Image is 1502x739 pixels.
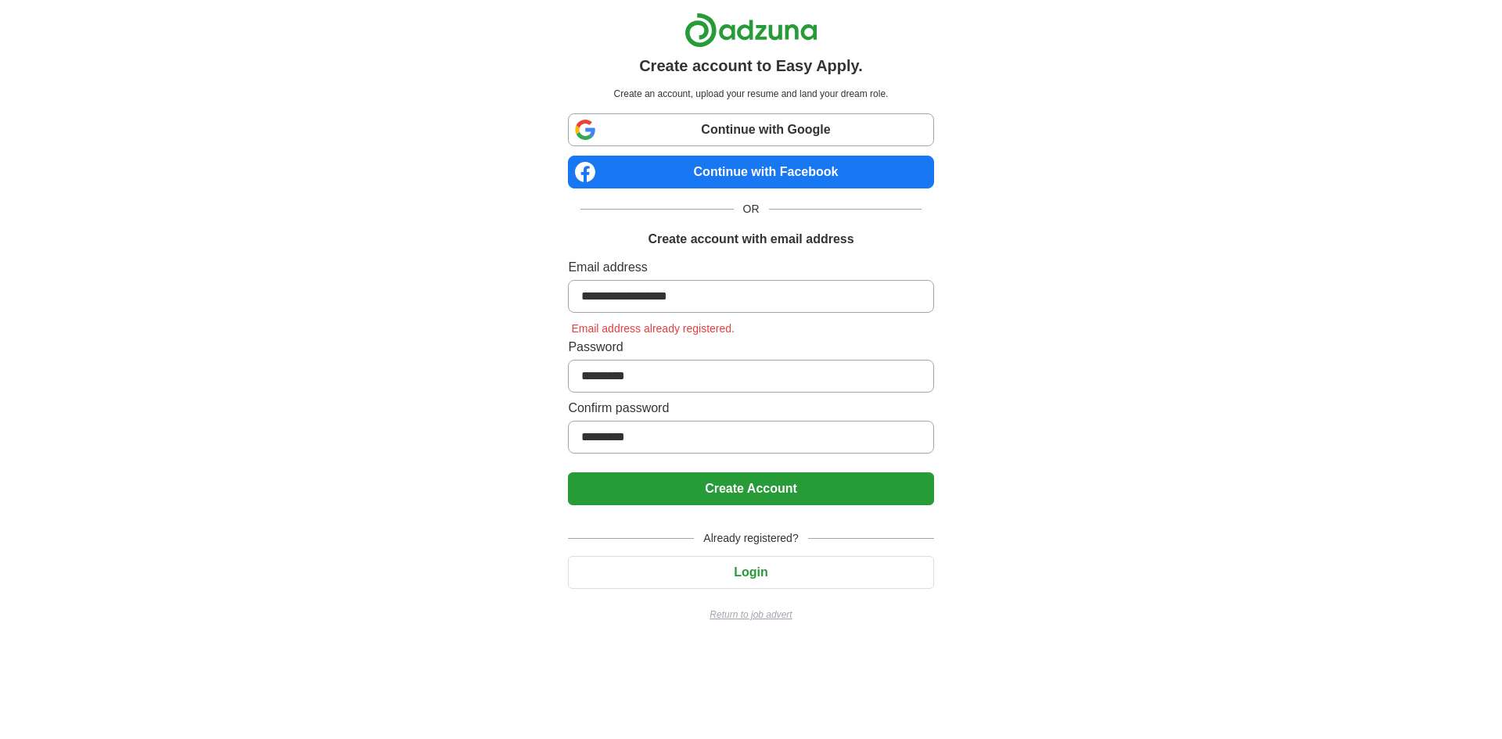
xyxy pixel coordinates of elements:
img: Adzuna logo [685,13,817,48]
a: Return to job advert [568,608,933,622]
span: Email address already registered. [568,322,738,335]
label: Confirm password [568,399,933,418]
label: Password [568,338,933,357]
a: Continue with Facebook [568,156,933,188]
span: Already registered? [694,530,807,547]
span: OR [734,201,769,217]
button: Create Account [568,472,933,505]
a: Continue with Google [568,113,933,146]
h1: Create account with email address [648,230,853,249]
a: Login [568,565,933,579]
h1: Create account to Easy Apply. [639,54,863,77]
p: Create an account, upload your resume and land your dream role. [571,87,930,101]
label: Email address [568,258,933,277]
button: Login [568,556,933,589]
